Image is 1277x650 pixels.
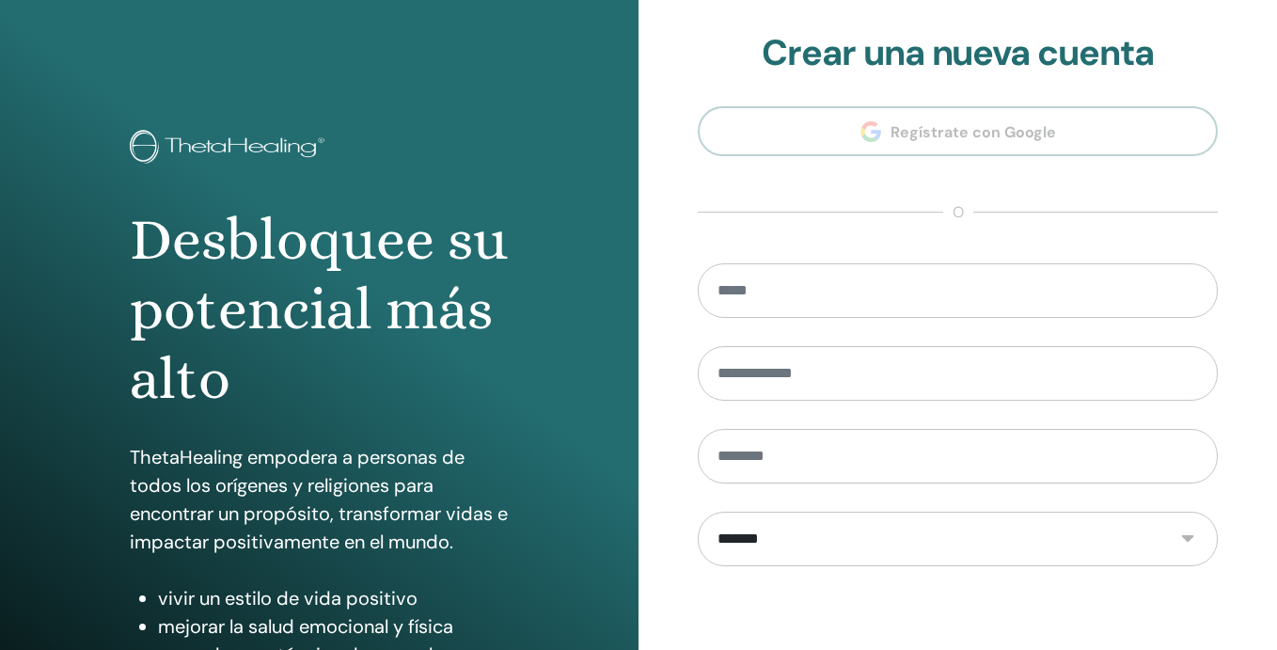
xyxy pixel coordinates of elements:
li: mejorar la salud emocional y física [158,612,509,641]
span: o [943,201,973,224]
li: vivir un estilo de vida positivo [158,584,509,612]
h2: Crear una nueva cuenta [698,32,1218,75]
h1: Desbloquee su potencial más alto [130,205,509,415]
p: ThetaHealing empodera a personas de todos los orígenes y religiones para encontrar un propósito, ... [130,443,509,556]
